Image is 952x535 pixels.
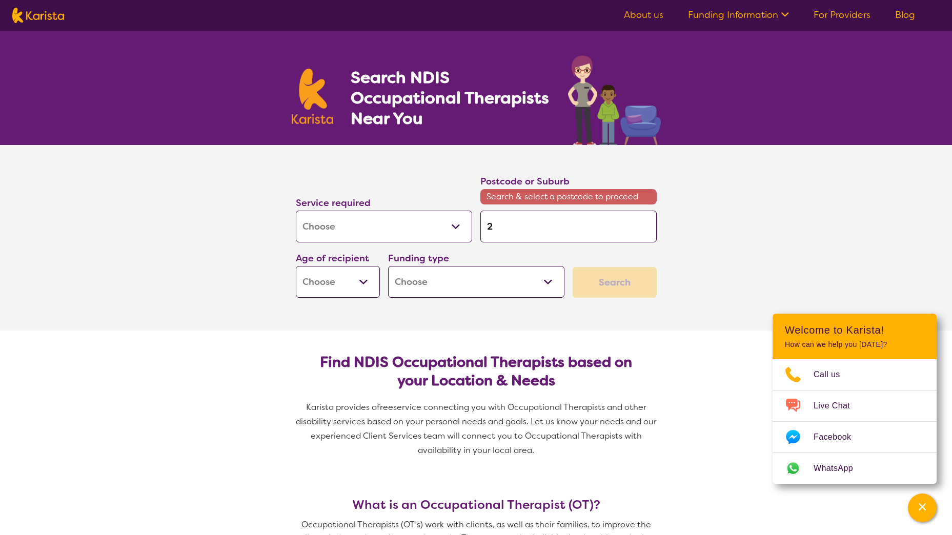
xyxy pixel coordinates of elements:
[773,453,937,484] a: Web link opens in a new tab.
[785,324,924,336] h2: Welcome to Karista!
[814,461,865,476] span: WhatsApp
[377,402,393,413] span: free
[12,8,64,23] img: Karista logo
[814,367,853,382] span: Call us
[814,429,863,445] span: Facebook
[296,197,371,209] label: Service required
[785,340,924,349] p: How can we help you [DATE]?
[296,402,659,456] span: service connecting you with Occupational Therapists and other disability services based on your p...
[296,252,369,264] label: Age of recipient
[814,9,870,21] a: For Providers
[895,9,915,21] a: Blog
[688,9,789,21] a: Funding Information
[388,252,449,264] label: Funding type
[351,67,550,129] h1: Search NDIS Occupational Therapists Near You
[306,402,377,413] span: Karista provides a
[773,359,937,484] ul: Choose channel
[908,493,937,522] button: Channel Menu
[624,9,663,21] a: About us
[480,189,657,204] span: Search & select a postcode to proceed
[568,55,661,145] img: occupational-therapy
[773,314,937,484] div: Channel Menu
[480,175,570,188] label: Postcode or Suburb
[304,353,649,390] h2: Find NDIS Occupational Therapists based on your Location & Needs
[480,211,657,242] input: Type
[814,398,862,414] span: Live Chat
[292,498,661,512] h3: What is an Occupational Therapist (OT)?
[292,69,334,124] img: Karista logo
